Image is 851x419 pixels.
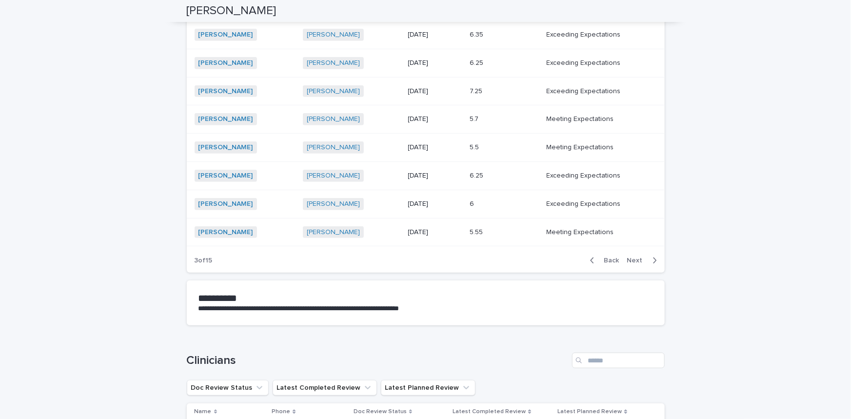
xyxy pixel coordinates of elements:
a: [PERSON_NAME] [307,172,360,180]
tr: [PERSON_NAME] [PERSON_NAME] [DATE]66 Exceeding ExpectationsExceeding Expectations [187,190,665,218]
a: [PERSON_NAME] [307,115,360,123]
button: Latest Planned Review [381,380,475,396]
p: 5.55 [470,226,485,237]
p: [DATE] [408,31,462,39]
p: Meeting Expectations [547,226,616,237]
p: [DATE] [408,143,462,152]
p: 6.25 [470,170,485,180]
span: Back [598,257,619,264]
p: Doc Review Status [354,406,407,417]
p: [DATE] [408,228,462,237]
p: Exceeding Expectations [547,85,623,96]
p: Exceeding Expectations [547,198,623,208]
tr: [PERSON_NAME] [PERSON_NAME] [DATE]6.256.25 Exceeding ExpectationsExceeding Expectations [187,49,665,77]
button: Back [582,256,623,265]
p: 6.25 [470,57,485,67]
a: [PERSON_NAME] [198,87,253,96]
button: Doc Review Status [187,380,269,396]
span: Next [627,257,649,264]
p: [DATE] [408,200,462,208]
p: Phone [272,406,290,417]
p: [DATE] [408,87,462,96]
p: Exceeding Expectations [547,170,623,180]
a: [PERSON_NAME] [198,143,253,152]
p: [DATE] [408,172,462,180]
p: Meeting Expectations [547,113,616,123]
p: 7.25 [470,85,484,96]
p: [DATE] [408,59,462,67]
a: [PERSON_NAME] [307,143,360,152]
tr: [PERSON_NAME] [PERSON_NAME] [DATE]5.75.7 Meeting ExpectationsMeeting Expectations [187,105,665,134]
p: Name [195,406,212,417]
button: Latest Completed Review [273,380,377,396]
p: 3 of 15 [187,249,220,273]
p: Meeting Expectations [547,141,616,152]
input: Search [572,353,665,368]
h1: Clinicians [187,354,568,368]
a: [PERSON_NAME] [307,200,360,208]
p: 5.5 [470,141,481,152]
p: Latest Planned Review [557,406,622,417]
a: [PERSON_NAME] [307,31,360,39]
a: [PERSON_NAME] [307,87,360,96]
a: [PERSON_NAME] [198,200,253,208]
p: Latest Completed Review [453,406,526,417]
p: 6 [470,198,476,208]
tr: [PERSON_NAME] [PERSON_NAME] [DATE]7.257.25 Exceeding ExpectationsExceeding Expectations [187,77,665,105]
a: [PERSON_NAME] [307,228,360,237]
a: [PERSON_NAME] [198,115,253,123]
tr: [PERSON_NAME] [PERSON_NAME] [DATE]5.555.55 Meeting ExpectationsMeeting Expectations [187,218,665,246]
tr: [PERSON_NAME] [PERSON_NAME] [DATE]6.356.35 Exceeding ExpectationsExceeding Expectations [187,20,665,49]
tr: [PERSON_NAME] [PERSON_NAME] [DATE]6.256.25 Exceeding ExpectationsExceeding Expectations [187,161,665,190]
p: 6.35 [470,29,485,39]
h2: [PERSON_NAME] [187,4,277,18]
a: [PERSON_NAME] [198,172,253,180]
p: 5.7 [470,113,480,123]
p: [DATE] [408,115,462,123]
a: [PERSON_NAME] [198,228,253,237]
p: Exceeding Expectations [547,57,623,67]
tr: [PERSON_NAME] [PERSON_NAME] [DATE]5.55.5 Meeting ExpectationsMeeting Expectations [187,134,665,162]
p: Exceeding Expectations [547,29,623,39]
a: [PERSON_NAME] [198,31,253,39]
a: [PERSON_NAME] [198,59,253,67]
a: [PERSON_NAME] [307,59,360,67]
button: Next [623,256,665,265]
